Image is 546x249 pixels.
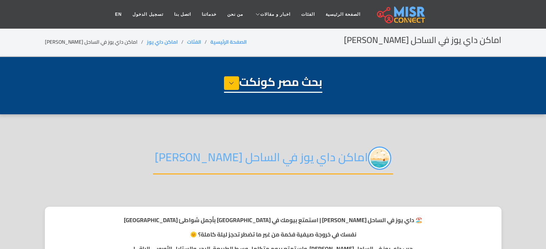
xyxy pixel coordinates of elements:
a: الصفحة الرئيسية [210,37,247,47]
h2: اماكن داي يوز في الساحل [PERSON_NAME] [153,147,393,174]
a: خدماتنا [196,8,222,21]
a: الفئات [296,8,320,21]
a: من نحن [222,8,248,21]
a: الصفحة الرئيسية [320,8,366,21]
strong: 🏖️ داي يوز في الساحل [PERSON_NAME] | استمتع بيومك في [GEOGRAPHIC_DATA] بأجمل شواطئ [GEOGRAPHIC_DATA] [124,215,423,225]
a: اتصل بنا [169,8,196,21]
span: اخبار و مقالات [260,11,290,18]
h2: اماكن داي يوز في الساحل [PERSON_NAME] [344,35,501,46]
a: اخبار و مقالات [248,8,296,21]
img: main.misr_connect [377,5,425,23]
a: EN [110,8,127,21]
li: اماكن داي يوز في الساحل [PERSON_NAME] [45,38,147,46]
a: الفئات [187,37,201,47]
h1: بحث مصر كونكت [224,75,322,93]
a: اماكن داي يوز [147,37,178,47]
img: L5WiLgnv47iSMY3Z4g74.png [368,147,391,170]
strong: نفسك في خروجة صيفية فخمة من غير ما تضطر تحجز ليلة كاملة؟ 🌞 [190,229,356,240]
a: تسجيل الدخول [127,8,168,21]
